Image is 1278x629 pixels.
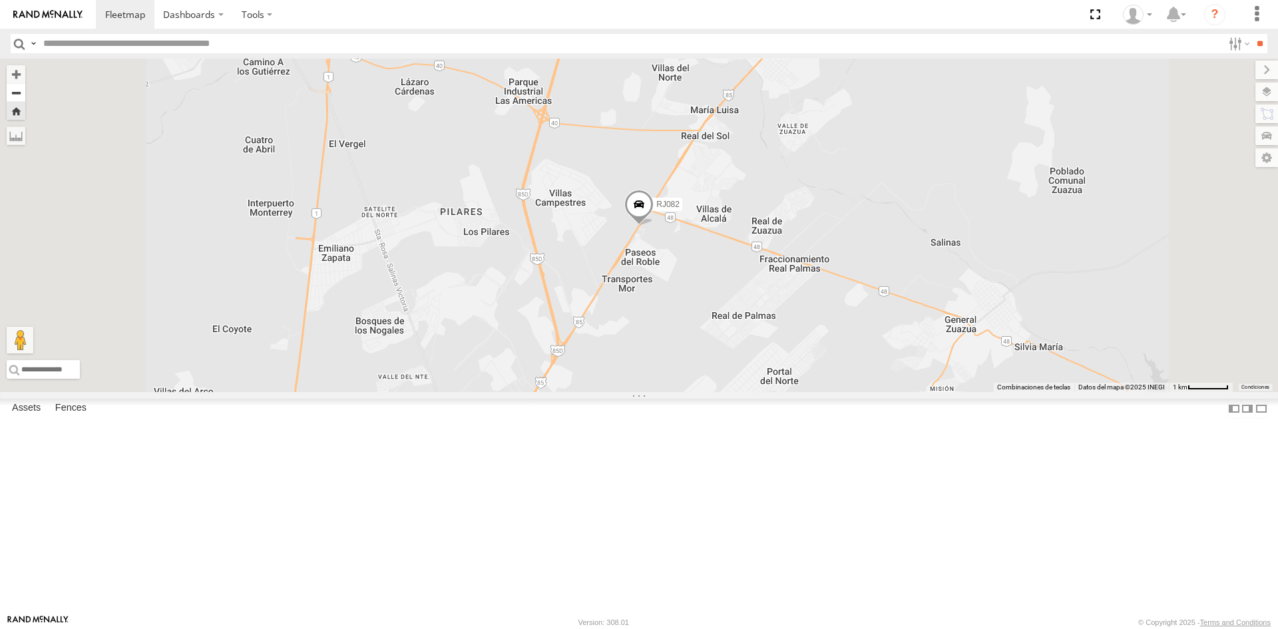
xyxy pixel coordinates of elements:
label: Dock Summary Table to the Right [1241,399,1254,418]
span: RJ082 [656,200,680,209]
button: Arrastra el hombrecito naranja al mapa para abrir Street View [7,327,33,353]
label: Search Filter Options [1223,34,1252,53]
label: Map Settings [1255,148,1278,167]
div: © Copyright 2025 - [1138,618,1271,626]
label: Hide Summary Table [1255,399,1268,418]
a: Condiciones (se abre en una nueva pestaña) [1241,385,1269,390]
label: Search Query [28,34,39,53]
label: Dock Summary Table to the Left [1227,399,1241,418]
button: Escala del mapa: 1 km por 58 píxeles [1169,383,1233,392]
img: rand-logo.svg [13,10,83,19]
button: Zoom Home [7,102,25,120]
button: Zoom out [7,83,25,102]
label: Fences [49,399,93,418]
a: Terms and Conditions [1200,618,1271,626]
label: Assets [5,399,47,418]
a: Visit our Website [7,616,69,629]
button: Combinaciones de teclas [997,383,1070,392]
div: Version: 308.01 [578,618,629,626]
div: XPD GLOBAL [1118,5,1157,25]
button: Zoom in [7,65,25,83]
span: Datos del mapa ©2025 INEGI [1078,383,1165,391]
i: ? [1204,4,1225,25]
span: 1 km [1173,383,1187,391]
label: Measure [7,126,25,145]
